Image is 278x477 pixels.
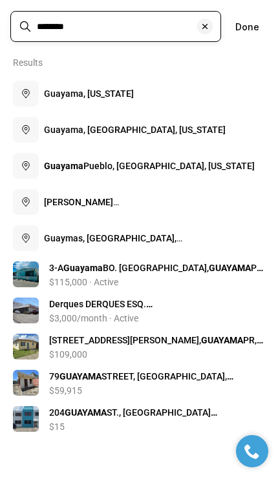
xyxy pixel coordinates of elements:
button: [PERSON_NAME][GEOGRAPHIC_DATA],Pueblo, [GEOGRAPHIC_DATA], [US_STATE] [8,184,270,220]
span: Pueblo, [GEOGRAPHIC_DATA], [US_STATE] [44,161,255,171]
b: GUAYAMA [59,371,102,381]
span: 204 ST., [GEOGRAPHIC_DATA][PERSON_NAME], 00926 [49,407,217,431]
b: Guayama [63,263,103,273]
p: $115,000 · Active [49,277,118,287]
p: $15 [49,421,65,432]
span: 3-A BO. [GEOGRAPHIC_DATA], PR, 00784 [49,263,264,286]
button: Guaymas, [GEOGRAPHIC_DATA], [GEOGRAPHIC_DATA] [8,220,270,256]
span: Derques DERQUES ESQ. [GEOGRAPHIC_DATA], PR, 00784 [49,299,222,322]
button: GuayamaPueblo, [GEOGRAPHIC_DATA], [US_STATE] [8,148,270,184]
span: [PERSON_NAME][GEOGRAPHIC_DATA], Pueblo, [GEOGRAPHIC_DATA], [US_STATE] [44,197,204,233]
button: Guayama, [US_STATE] [8,76,270,112]
b: Guayama [44,161,83,171]
b: GUAYAMA [201,335,243,345]
a: View details: Derques DERQUES ESQ. VENEGAS [8,292,270,329]
button: Clear search input [197,12,220,41]
p: $59,915 [49,385,82,396]
b: GUAYAMA [65,407,107,418]
a: View details: 204 GUAYAMA ST. [8,401,270,437]
p: $109,000 [49,349,87,360]
a: View details: 5 CALLE GUAYAMA [8,329,270,365]
span: 79 STREET, [GEOGRAPHIC_DATA], [GEOGRAPHIC_DATA][PERSON_NAME], 00917 [49,371,236,394]
a: View details: 3-A Guayama BO. JOBOS [8,256,270,292]
p: $3,000/month · Active [49,313,138,323]
b: GUAYAMA [209,263,251,273]
span: Guayama, [GEOGRAPHIC_DATA], [US_STATE] [44,125,226,135]
span: Guayama, [US_STATE] [44,88,134,99]
button: Guayama, [GEOGRAPHIC_DATA], [US_STATE] [8,112,270,148]
p: Results [13,57,43,68]
a: View details: 79 GUAYAMA STREET, HATO REY [8,365,270,401]
button: Done [226,11,268,42]
span: Guaymas, [GEOGRAPHIC_DATA], [GEOGRAPHIC_DATA] [44,233,182,256]
span: [STREET_ADDRESS][PERSON_NAME], PR, 00784 [49,335,263,358]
